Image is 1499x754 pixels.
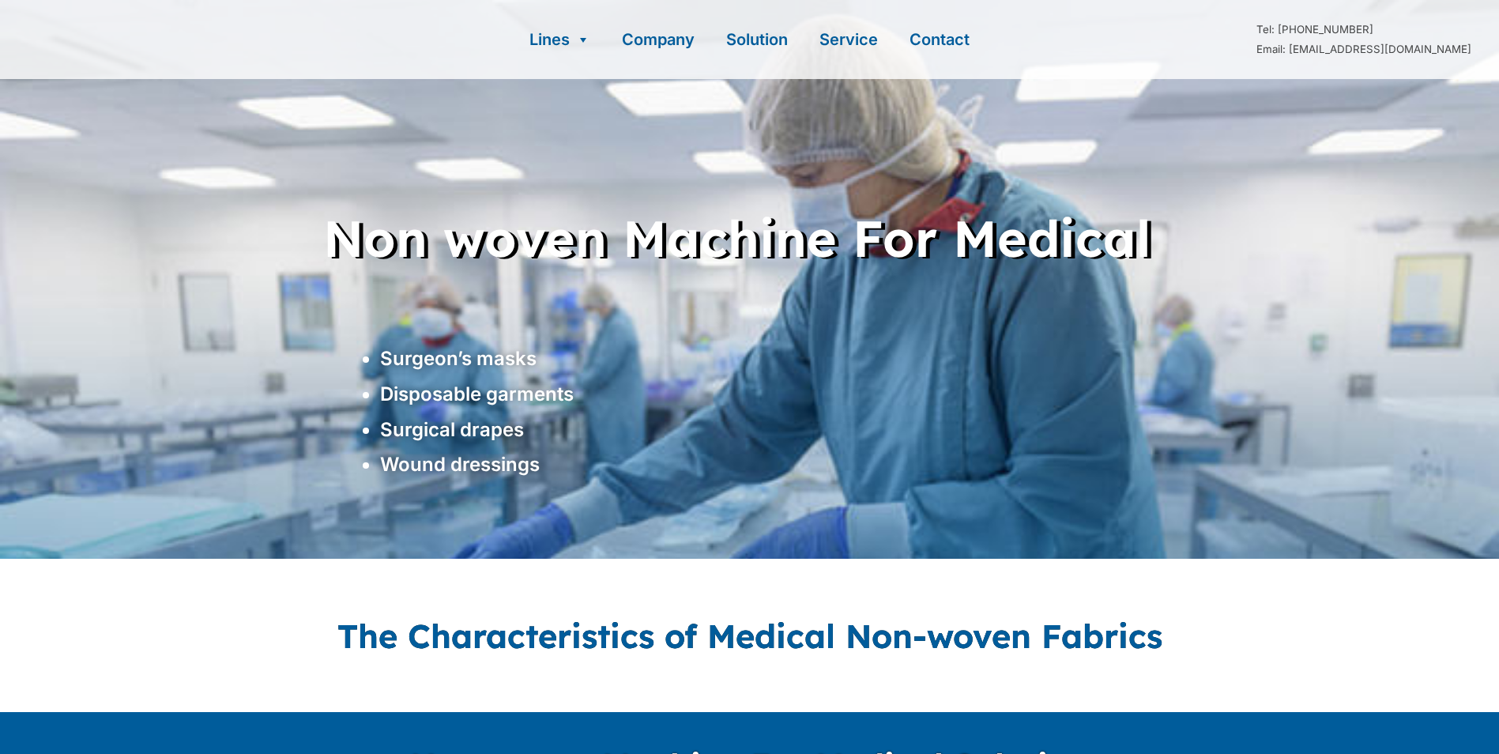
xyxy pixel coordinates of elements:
li: Disposable garments [380,377,1177,413]
a: Email: [EMAIL_ADDRESS][DOMAIN_NAME] [1256,43,1471,55]
li: Surgeon’s masks [380,341,1177,377]
li: Surgical drapes [380,413,1177,448]
h2: Non woven Machine For Medical [323,198,1177,278]
a: Tel: [PHONE_NUMBER] [1256,23,1373,36]
h3: The Characteristics of Medical Non-woven Fabrics [284,614,1216,657]
li: Wound dressings [380,447,1177,483]
a: ASEN Nonwoven Machinery [322,30,438,46]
